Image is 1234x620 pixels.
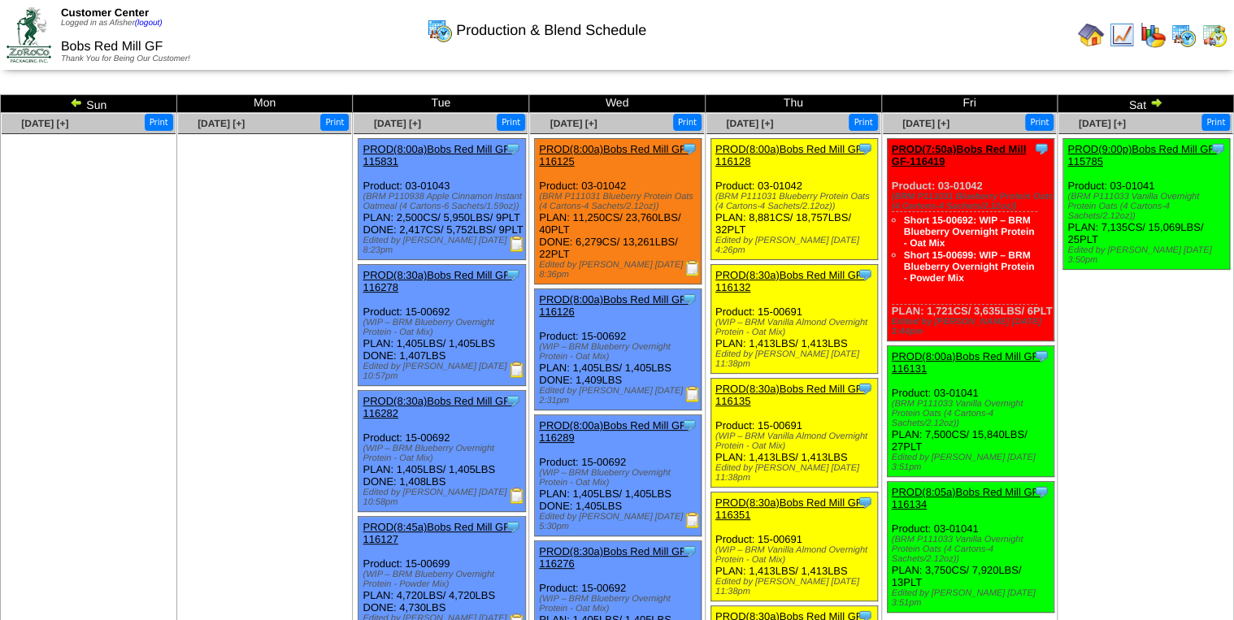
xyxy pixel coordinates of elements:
[539,419,689,444] a: PROD(8:00a)Bobs Red Mill GF-116289
[857,141,873,157] img: Tooltip
[1109,22,1135,48] img: line_graph.gif
[374,118,421,129] span: [DATE] [+]
[1078,22,1104,48] img: home.gif
[715,383,866,407] a: PROD(8:30a)Bobs Red Mill GF-116135
[7,7,51,62] img: ZoRoCo_Logo(Green%26Foil)%20jpg.webp
[1033,483,1049,500] img: Tooltip
[70,96,83,109] img: arrowleft.gif
[539,192,701,211] div: (BRM P111031 Blueberry Protein Oats (4 Cartons-4 Sachets/2.12oz))
[363,362,524,381] div: Edited by [PERSON_NAME] [DATE] 10:57pm
[1079,118,1126,129] a: [DATE] [+]
[363,444,524,463] div: (WIP – BRM Blueberry Overnight Protein - Oat Mix)
[61,19,163,28] span: Logged in as Afisher
[892,192,1054,211] div: (BRM P111031 Blueberry Protein Oats (4 Cartons-4 Sachets/2.12oz))
[363,488,524,507] div: Edited by [PERSON_NAME] [DATE] 10:58pm
[358,265,525,386] div: Product: 15-00692 PLAN: 1,405LBS / 1,405LBS DONE: 1,407LBS
[715,431,877,451] div: (WIP – BRM Vanilla Almond Overnight Protein - Oat Mix)
[363,570,524,589] div: (WIP – BRM Blueberry Overnight Protein - Powder Mix)
[857,494,873,510] img: Tooltip
[497,114,525,131] button: Print
[715,143,866,167] a: PROD(8:00a)Bobs Red Mill GF-116128
[535,289,702,410] div: Product: 15-00692 PLAN: 1,405LBS / 1,405LBS DONE: 1,409LBS
[684,386,701,402] img: Production Report
[505,141,521,157] img: Tooltip
[681,141,697,157] img: Tooltip
[539,342,701,362] div: (WIP – BRM Blueberry Overnight Protein - Oat Mix)
[887,482,1054,613] div: Product: 03-01041 PLAN: 3,750CS / 7,920LBS / 13PLT
[681,291,697,307] img: Tooltip
[539,260,701,280] div: Edited by [PERSON_NAME] [DATE] 8:36pm
[509,236,525,252] img: Production Report
[1210,141,1226,157] img: Tooltip
[505,518,521,535] img: Tooltip
[892,486,1042,510] a: PROD(8:05a)Bobs Red Mill GF-116134
[681,543,697,559] img: Tooltip
[881,95,1058,113] td: Fri
[904,215,1035,249] a: Short 15-00692: WIP – BRM Blueberry Overnight Protein - Oat Mix
[353,95,529,113] td: Tue
[715,463,877,483] div: Edited by [PERSON_NAME] [DATE] 11:38pm
[1149,96,1162,109] img: arrowright.gif
[363,236,524,255] div: Edited by [PERSON_NAME] [DATE] 8:23pm
[529,95,706,113] td: Wed
[456,22,646,39] span: Production & Blend Schedule
[509,362,525,378] img: Production Report
[505,392,521,409] img: Tooltip
[715,349,877,369] div: Edited by [PERSON_NAME] [DATE] 11:38pm
[904,249,1035,284] a: Short 15-00699: WIP – BRM Blueberry Overnight Protein - Powder Mix
[726,118,773,129] span: [DATE] [+]
[1058,95,1234,113] td: Sat
[505,267,521,283] img: Tooltip
[715,318,877,337] div: (WIP – BRM Vanilla Almond Overnight Protein - Oat Mix)
[710,379,877,488] div: Product: 15-00691 PLAN: 1,413LBS / 1,413LBS
[715,192,877,211] div: (BRM P111031 Blueberry Protein Oats (4 Cartons-4 Sachets/2.12oz))
[61,54,190,63] span: Thank You for Being Our Customer!
[710,139,877,260] div: Product: 03-01042 PLAN: 8,881CS / 18,757LBS / 32PLT
[1,95,177,113] td: Sun
[1063,139,1230,270] div: Product: 03-01041 PLAN: 7,135CS / 15,069LBS / 25PLT
[1171,22,1197,48] img: calendarprod.gif
[887,346,1054,477] div: Product: 03-01041 PLAN: 7,500CS / 15,840LBS / 27PLT
[1025,114,1054,131] button: Print
[892,350,1042,375] a: PROD(8:00a)Bobs Red Mill GF-116131
[535,415,702,536] div: Product: 15-00692 PLAN: 1,405LBS / 1,405LBS DONE: 1,405LBS
[892,143,1026,167] a: PROD(7:50a)Bobs Red Mill GF-116419
[535,139,702,284] div: Product: 03-01042 PLAN: 11,250CS / 23,760LBS / 40PLT DONE: 6,279CS / 13,261LBS / 22PLT
[887,139,1054,341] div: Product: 03-01042 PLAN: 1,721CS / 3,635LBS / 6PLT
[849,114,877,131] button: Print
[61,40,163,54] span: Bobs Red Mill GF
[1067,245,1229,265] div: Edited by [PERSON_NAME] [DATE] 3:50pm
[715,545,877,565] div: (WIP – BRM Vanilla Almond Overnight Protein - Oat Mix)
[684,260,701,276] img: Production Report
[892,399,1054,428] div: (BRM P111033 Vanilla Overnight Protein Oats (4 Cartons-4 Sachets/2.12oz))
[550,118,597,129] a: [DATE] [+]
[509,488,525,504] img: Production Report
[892,453,1054,472] div: Edited by [PERSON_NAME] [DATE] 3:51pm
[61,7,149,19] span: Customer Center
[358,139,525,260] div: Product: 03-01043 PLAN: 2,500CS / 5,950LBS / 9PLT DONE: 2,417CS / 5,752LBS / 9PLT
[145,114,173,131] button: Print
[892,535,1054,564] div: (BRM P111033 Vanilla Overnight Protein Oats (4 Cartons-4 Sachets/2.12oz))
[363,143,513,167] a: PROD(8:00a)Bobs Red Mill GF-115831
[1067,192,1229,221] div: (BRM P111033 Vanilla Overnight Protein Oats (4 Cartons-4 Sachets/2.12oz))
[363,269,513,293] a: PROD(8:30a)Bobs Red Mill GF-116278
[135,19,163,28] a: (logout)
[705,95,881,113] td: Thu
[857,380,873,397] img: Tooltip
[892,588,1054,608] div: Edited by [PERSON_NAME] [DATE] 3:51pm
[198,118,245,129] a: [DATE] [+]
[539,143,689,167] a: PROD(8:00a)Bobs Red Mill GF-116125
[1033,141,1049,157] img: Tooltip
[427,17,453,43] img: calendarprod.gif
[710,492,877,601] div: Product: 15-00691 PLAN: 1,413LBS / 1,413LBS
[363,521,513,545] a: PROD(8:45a)Bobs Red Mill GF-116127
[176,95,353,113] td: Mon
[21,118,68,129] span: [DATE] [+]
[1201,114,1230,131] button: Print
[1033,348,1049,364] img: Tooltip
[539,293,689,318] a: PROD(8:00a)Bobs Red Mill GF-116126
[902,118,949,129] a: [DATE] [+]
